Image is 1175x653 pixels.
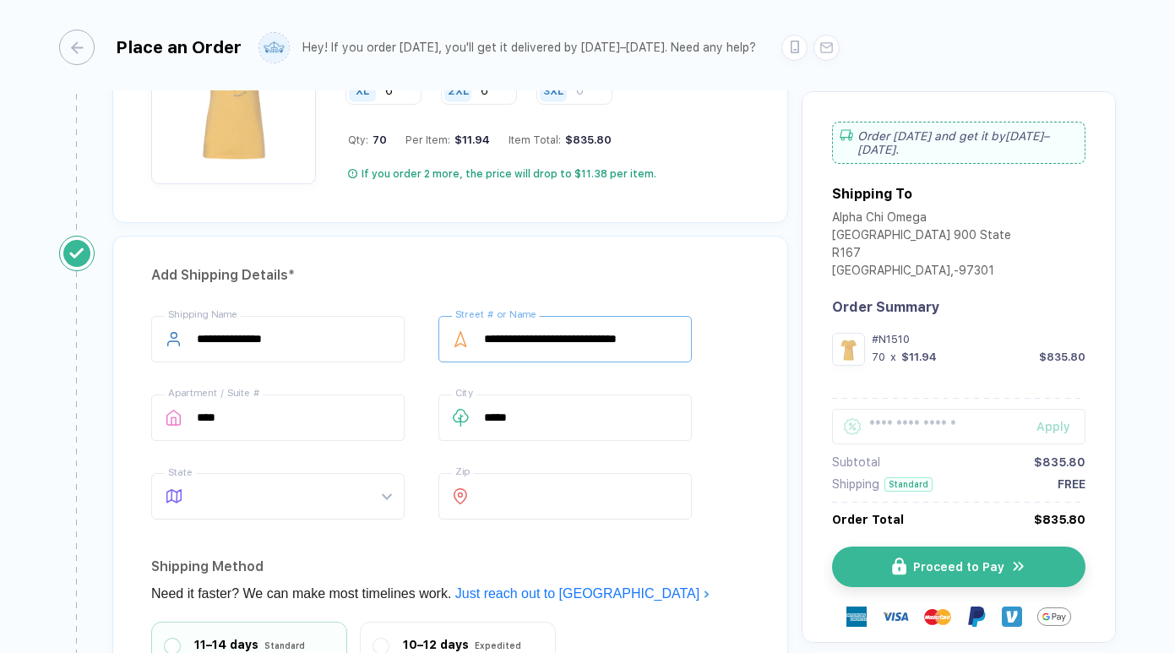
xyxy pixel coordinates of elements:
div: Item Total: [509,133,612,146]
button: Apply [1015,409,1085,444]
img: Paypal [966,607,987,627]
span: 70 [368,133,387,146]
div: Order Total [832,513,904,526]
img: icon [892,558,906,575]
span: Proceed to Pay [913,560,1004,574]
img: icon [1011,558,1026,574]
img: GPay [1037,600,1071,634]
a: Just reach out to [GEOGRAPHIC_DATA] [455,586,710,601]
div: $835.80 [1034,513,1085,526]
div: Qty: [348,133,387,146]
button: iconProceed to Payicon [832,547,1085,587]
div: Alpha Chi Omega [832,210,1011,228]
div: Hey! If you order [DATE], you'll get it delivered by [DATE]–[DATE]. Need any help? [302,41,756,55]
img: be9a749c-26cb-43c5-97a6-1c934e089622_nt_front_1758850015510.jpg [160,19,307,166]
div: 70 [872,351,885,363]
div: Order Summary [832,299,1085,315]
div: $11.94 [450,133,490,146]
img: Venmo [1002,607,1022,627]
div: Need it faster? We can make most timelines work. [151,580,749,607]
div: Place an Order [116,37,242,57]
img: express [846,607,867,627]
img: user profile [259,33,289,63]
img: master-card [924,603,951,630]
div: $835.80 [1039,351,1085,363]
div: Order [DATE] and get it by [DATE]–[DATE] . [832,122,1085,164]
div: Shipping [832,477,879,491]
div: $835.80 [1034,455,1085,469]
div: Shipping To [832,186,912,202]
div: R167 [832,246,1011,264]
div: [GEOGRAPHIC_DATA] , - 97301 [832,264,1011,281]
img: visa [882,603,909,630]
div: Add Shipping Details [151,262,749,289]
div: If you order 2 more, the price will drop to $11.38 per item. [362,167,656,181]
div: FREE [1058,477,1085,491]
div: Standard [884,477,933,492]
div: Per Item: [405,133,490,146]
img: be9a749c-26cb-43c5-97a6-1c934e089622_nt_front_1758850015510.jpg [836,337,861,362]
div: $835.80 [561,133,612,146]
div: #N1510 [872,333,1085,346]
div: [GEOGRAPHIC_DATA] 900 State [832,228,1011,246]
div: x [889,351,898,363]
div: Apply [1036,420,1085,433]
div: Shipping Method [151,553,749,580]
div: $11.94 [901,351,937,363]
div: Subtotal [832,455,880,469]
